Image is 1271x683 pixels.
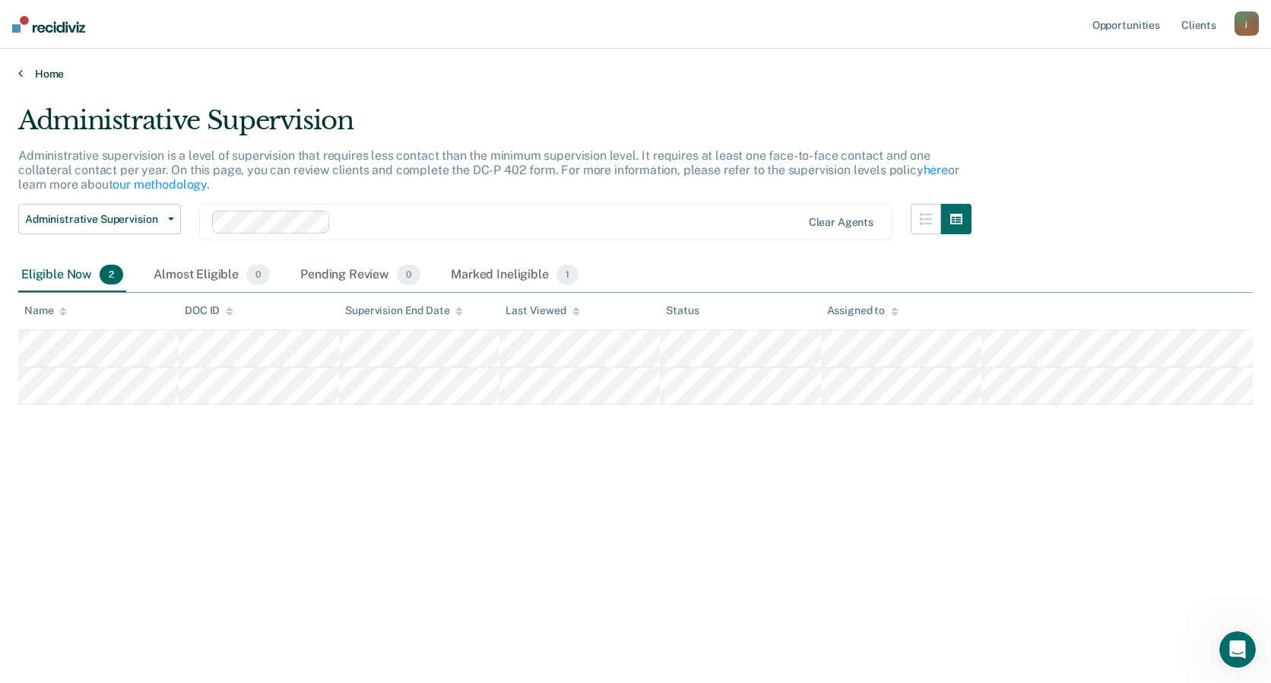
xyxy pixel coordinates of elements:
img: Recidiviz [12,16,85,33]
span: 0 [397,265,420,284]
div: DOC ID [185,304,233,317]
div: Supervision End Date [345,304,463,317]
span: 1 [556,265,578,284]
p: Administrative supervision is a level of supervision that requires less contact than the minimum ... [18,148,959,192]
div: Clear agents [809,216,873,229]
button: Administrative Supervision [18,204,181,234]
div: Status [666,304,699,317]
span: Administrative Supervision [25,213,162,226]
iframe: Intercom live chat [1219,631,1256,668]
div: Last Viewed [506,304,579,317]
div: Pending Review0 [297,259,423,292]
div: Assigned to [827,304,899,317]
a: Home [18,67,1253,81]
a: here [924,163,948,177]
div: Marked Ineligible1 [448,259,582,292]
div: Administrative Supervision [18,105,971,148]
div: Name [24,304,67,317]
div: Almost Eligible0 [151,259,273,292]
span: 0 [246,265,270,284]
button: j [1235,11,1259,36]
div: Eligible Now2 [18,259,126,292]
a: our methodology [113,177,207,192]
span: 2 [100,265,123,284]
